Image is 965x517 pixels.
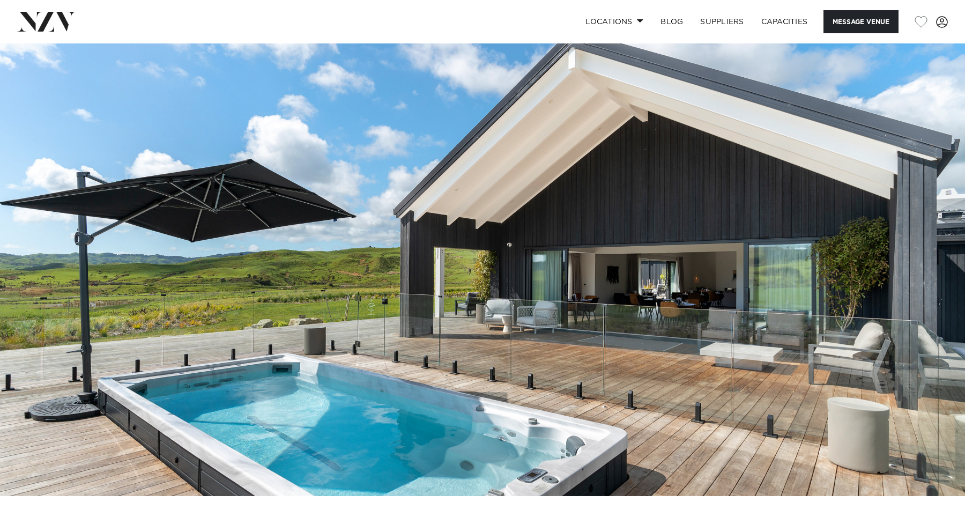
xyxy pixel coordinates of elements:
a: BLOG [652,10,692,33]
button: Message Venue [823,10,899,33]
a: SUPPLIERS [692,10,752,33]
img: nzv-logo.png [17,12,76,31]
a: Capacities [753,10,816,33]
a: Locations [577,10,652,33]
